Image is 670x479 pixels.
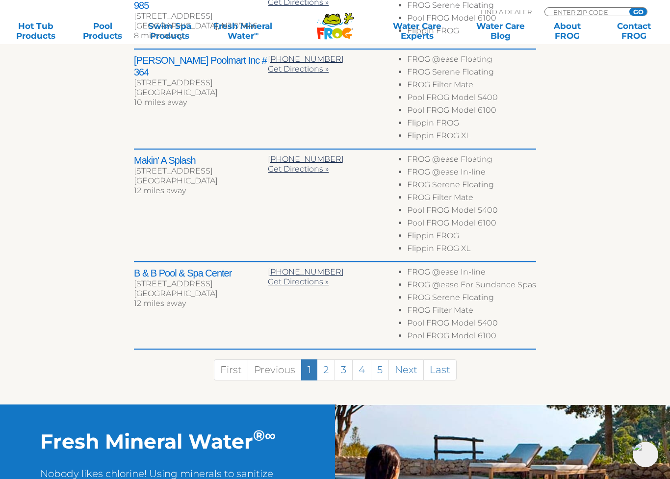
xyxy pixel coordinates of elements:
div: [GEOGRAPHIC_DATA] [134,88,268,98]
a: Next [388,359,424,380]
div: [STREET_ADDRESS] [134,78,268,88]
div: [GEOGRAPHIC_DATA] [134,289,268,299]
div: [STREET_ADDRESS] [134,11,268,21]
li: Pool FROG Model 5400 [407,205,536,218]
li: Pool FROG Model 5400 [407,318,536,331]
a: Previous [248,359,302,380]
span: 10 miles away [134,98,187,107]
a: 2 [317,359,335,380]
div: [STREET_ADDRESS] [134,279,268,289]
input: Zip Code Form [552,8,618,16]
li: Flippin FROG [407,118,536,131]
li: FROG @ease In-line [407,267,536,280]
li: Pool FROG Model 6100 [407,105,536,118]
div: [GEOGRAPHIC_DATA], NJ 07446 [134,21,268,31]
li: Flippin FROG XL [407,131,536,144]
span: 12 miles away [134,186,186,195]
h2: Fresh Mineral Water [40,429,295,454]
a: 5 [371,359,389,380]
li: Pool FROG Model 6100 [407,331,536,344]
li: FROG @ease Floating [407,54,536,67]
span: 8 miles away [134,31,183,40]
li: Pool FROG Model 6100 [407,13,536,26]
input: GO [629,8,647,16]
a: Get Directions » [268,64,329,74]
a: [PHONE_NUMBER] [268,267,344,277]
li: Flippin FROG XL [407,244,536,256]
sup: ∞ [265,426,276,445]
sup: ® [253,426,265,445]
a: [PHONE_NUMBER] [268,54,344,64]
a: Get Directions » [268,277,329,286]
a: ContactFROG [608,21,660,41]
li: FROG Filter Mate [407,305,536,318]
a: 3 [335,359,353,380]
a: Get Directions » [268,164,329,174]
a: 1 [301,359,317,380]
li: FROG Serene Floating [407,293,536,305]
li: FROG @ease In-line [407,167,536,180]
span: 12 miles away [134,299,186,308]
li: FROG @ease For Sundance Spas [407,280,536,293]
a: PoolProducts [77,21,129,41]
h2: B & B Pool & Spa Center [134,267,268,279]
li: FROG @ease Floating [407,154,536,167]
li: FROG Serene Floating [407,180,536,193]
li: FROG Filter Mate [407,193,536,205]
div: [GEOGRAPHIC_DATA] [134,176,268,186]
li: Flippin FROG [407,26,536,39]
a: Hot TubProducts [10,21,62,41]
a: Last [423,359,457,380]
a: [PHONE_NUMBER] [268,154,344,164]
h2: Makin' A Splash [134,154,268,166]
li: FROG Filter Mate [407,80,536,93]
li: FROG Serene Floating [407,67,536,80]
div: [STREET_ADDRESS] [134,166,268,176]
a: First [214,359,248,380]
a: 4 [352,359,371,380]
li: Pool FROG Model 6100 [407,218,536,231]
img: openIcon [633,442,658,467]
a: AboutFROG [541,21,593,41]
li: Pool FROG Model 5400 [407,93,536,105]
li: FROG Serene Floating [407,0,536,13]
h2: [PERSON_NAME] Poolmart Inc # 364 [134,54,268,78]
li: Flippin FROG [407,231,536,244]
